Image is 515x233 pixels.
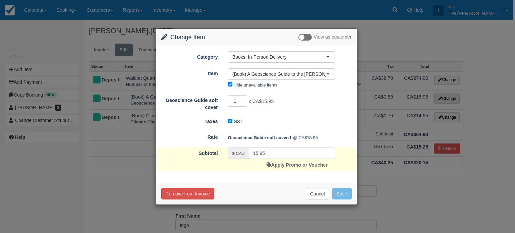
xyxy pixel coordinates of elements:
label: Rate [156,131,223,141]
input: Geoscience Guide soft cover [228,95,247,107]
button: Books: In-Person Delivery [228,51,335,63]
label: GST [234,119,243,124]
span: Books: In-Person Delivery [232,54,326,60]
div: 1 @ CA$15.95 [223,132,357,143]
span: x CA$15.95 [248,99,274,104]
label: Geoscience Guide soft cover [156,95,223,111]
button: Cancel [306,188,329,199]
span: Change Item [171,34,205,41]
button: (Book) A Geoscience Guide to the [PERSON_NAME] Shale [228,68,335,80]
button: Remove from Invoice [161,188,214,199]
label: Item [156,68,223,77]
span: (Book) A Geoscience Guide to the [PERSON_NAME] Shale [232,71,326,77]
label: Category [156,51,223,61]
label: Subtotal [156,148,223,157]
small: $ CAD [232,151,245,156]
label: Hide unavailable items [234,82,277,88]
label: Taxes [156,116,223,125]
span: View as customer [313,35,351,40]
a: Apply Promo or Voucher [267,162,328,168]
button: Save [332,188,352,199]
strong: Geoscience Guide soft cover [228,135,289,140]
